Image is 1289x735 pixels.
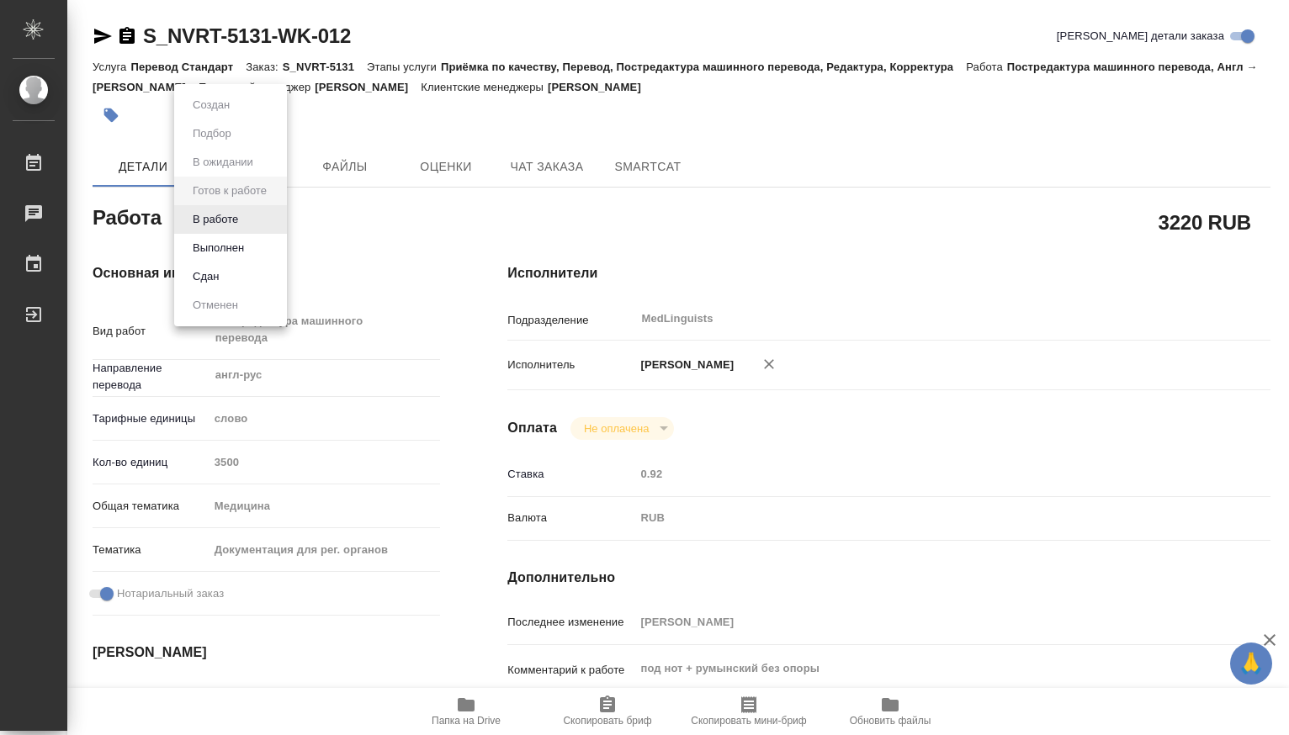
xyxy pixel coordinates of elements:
[188,182,272,200] button: Готов к работе
[188,267,224,286] button: Сдан
[188,153,258,172] button: В ожидании
[188,296,243,315] button: Отменен
[188,239,249,257] button: Выполнен
[188,96,235,114] button: Создан
[188,210,243,229] button: В работе
[188,124,236,143] button: Подбор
